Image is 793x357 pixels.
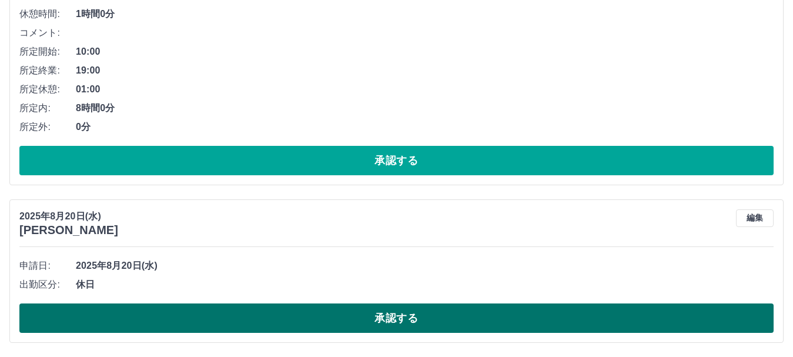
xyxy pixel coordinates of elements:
span: 10:00 [76,45,774,59]
span: 01:00 [76,82,774,96]
span: 出勤区分: [19,278,76,292]
button: 承認する [19,303,774,333]
span: 2025年8月20日(水) [76,259,774,273]
span: 8時間0分 [76,101,774,115]
span: 休日 [76,278,774,292]
span: 所定開始: [19,45,76,59]
button: 承認する [19,146,774,175]
p: 2025年8月20日(水) [19,209,118,223]
span: 19:00 [76,64,774,78]
span: 1時間0分 [76,7,774,21]
span: コメント: [19,26,76,40]
span: 所定外: [19,120,76,134]
span: 0分 [76,120,774,134]
span: 休憩時間: [19,7,76,21]
h3: [PERSON_NAME] [19,223,118,237]
span: 申請日: [19,259,76,273]
span: 所定終業: [19,64,76,78]
button: 編集 [736,209,774,227]
span: 所定内: [19,101,76,115]
span: 所定休憩: [19,82,76,96]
